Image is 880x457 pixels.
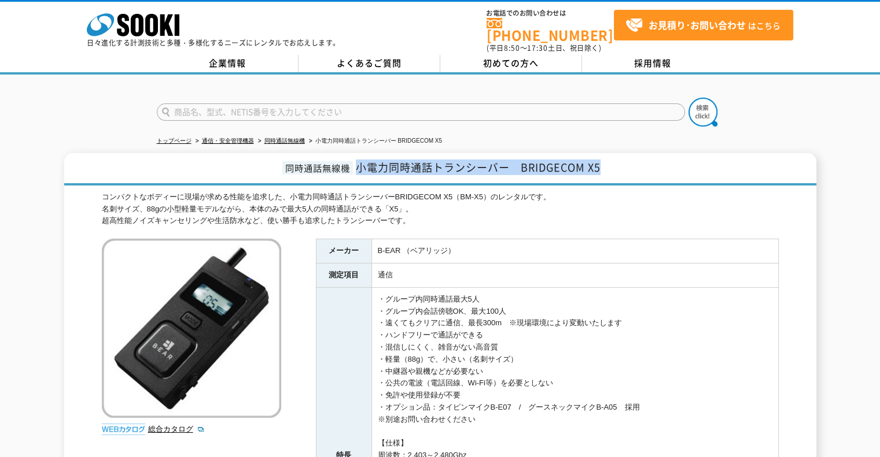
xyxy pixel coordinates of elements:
input: 商品名、型式、NETIS番号を入力してください [157,103,685,121]
span: (平日 ～ 土日、祝日除く) [487,43,601,53]
a: お見積り･お問い合わせはこちら [614,10,793,40]
span: 小電力同時通話トランシーバー BRIDGECOM X5 [356,159,601,175]
p: 日々進化する計測技術と多種・多様化するニーズにレンタルでお応えします。 [87,39,340,46]
a: 企業情報 [157,55,299,72]
span: お電話でのお問い合わせは [487,10,614,17]
span: 初めての方へ [483,57,539,69]
th: メーカー [316,239,371,263]
strong: お見積り･お問い合わせ [649,18,746,32]
a: 採用情報 [582,55,724,72]
li: 小電力同時通話トランシーバー BRIDGECOM X5 [307,135,442,147]
a: 同時通話無線機 [264,138,305,144]
span: 同時通話無線機 [282,161,353,174]
a: [PHONE_NUMBER] [487,18,614,42]
span: はこちら [625,17,780,34]
span: 8:50 [504,43,520,53]
a: トップページ [157,138,192,144]
a: 通信・安全管理機器 [202,138,254,144]
div: コンパクトなボディーに現場が求める性能を追求した、小電力同時通話トランシーバーBRIDGECOM X5（BM-X5）のレンタルです。 名刺サイズ、88gの小型軽量モデルながら、本体のみで最大5人... [102,191,779,227]
a: 初めての方へ [440,55,582,72]
span: 17:30 [527,43,548,53]
img: 小電力同時通話トランシーバー BRIDGECOM X5 [102,239,281,418]
a: よくあるご質問 [299,55,440,72]
a: 総合カタログ [148,425,205,433]
img: webカタログ [102,423,145,435]
td: 通信 [371,263,778,288]
th: 測定項目 [316,263,371,288]
td: B-EAR （ベアリッジ） [371,239,778,263]
img: btn_search.png [688,98,717,127]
